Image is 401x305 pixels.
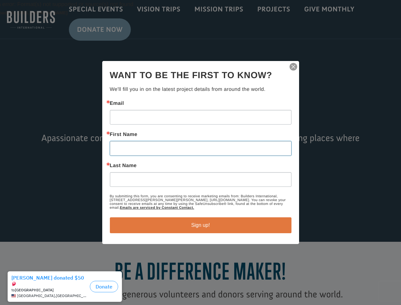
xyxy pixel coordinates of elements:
[11,13,17,18] img: emoji balloon
[90,13,118,24] button: Donate
[11,6,87,19] div: [PERSON_NAME] donated $50
[289,62,298,71] img: ctct-close-x.svg
[110,194,291,210] p: By submitting this form, you are consenting to receive marketing emails from: Builders Internatio...
[17,25,87,30] span: [GEOGRAPHIC_DATA] , [GEOGRAPHIC_DATA]
[11,20,87,24] div: to
[110,86,291,93] p: We'll fill you in on the latest project details from around the world.
[110,101,291,106] label: Email
[15,19,54,24] strong: [GEOGRAPHIC_DATA]
[110,132,291,137] label: First Name
[110,69,291,82] h2: Want to be the first to know?
[110,217,291,233] button: Sign up!
[120,206,194,210] a: Emails are serviced by Constant Contact.
[110,163,291,168] label: Last Name
[11,25,16,30] img: US.png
